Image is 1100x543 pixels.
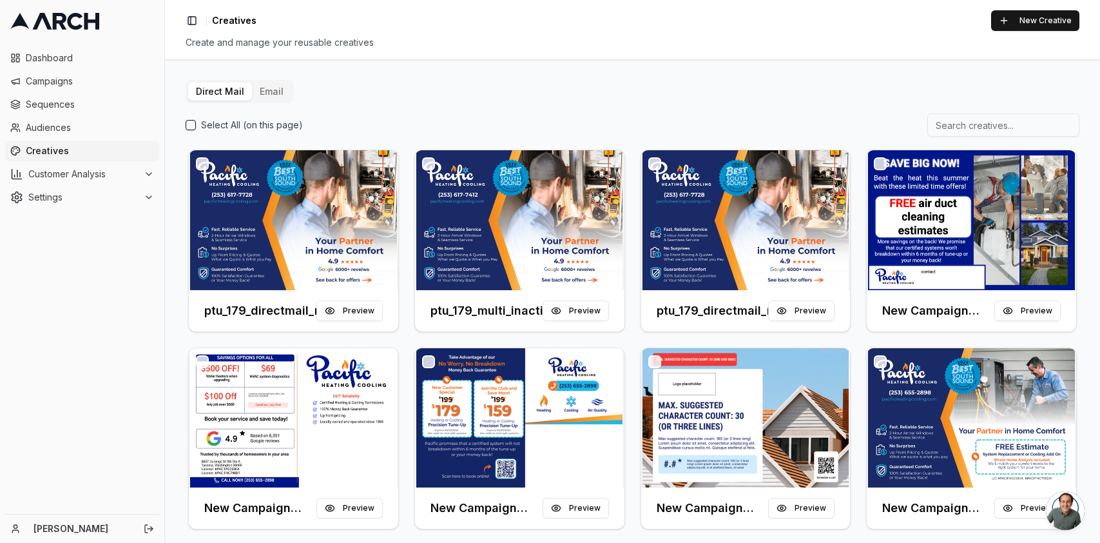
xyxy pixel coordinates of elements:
[543,301,609,321] button: Preview
[204,499,316,517] h3: New Campaign (Back)
[140,520,158,538] button: Log out
[882,302,994,320] h3: New Campaign (Front)
[28,191,139,204] span: Settings
[26,144,154,157] span: Creatives
[188,83,252,101] button: Direct Mail
[252,83,291,101] button: Email
[994,301,1061,321] button: Preview
[316,301,383,321] button: Preview
[5,71,159,92] a: Campaigns
[34,522,130,535] a: [PERSON_NAME]
[768,498,835,518] button: Preview
[991,10,1079,31] button: New Creative
[5,187,159,208] button: Settings
[768,301,835,321] button: Preview
[212,14,256,27] span: Creatives
[430,499,543,517] h3: New Campaign (Front)
[26,52,154,64] span: Dashboard
[430,302,543,320] h3: ptu_179_multi_inactivecustomers_a_sept2025
[5,141,159,161] a: Creatives
[657,499,769,517] h3: New Campaign (Front)
[204,302,316,320] h3: ptu_179_directmail_newcustomers_september2025
[26,121,154,134] span: Audiences
[212,14,256,27] nav: breadcrumb
[641,150,851,290] img: Front creative for ptu_179_directmail_newcustomers_sept2025
[26,98,154,111] span: Sequences
[316,498,383,518] button: Preview
[867,150,1076,290] img: Front creative for New Campaign (Front)
[5,48,159,68] a: Dashboard
[1046,491,1085,530] div: Open chat
[5,117,159,138] a: Audiences
[657,302,769,320] h3: ptu_179_directmail_newcustomers_sept2025
[201,119,303,132] label: Select All (on this page)
[415,348,624,488] img: Front creative for New Campaign (Front)
[882,499,994,517] h3: New Campaign (Front) (Copy)
[26,75,154,88] span: Campaigns
[189,150,398,290] img: Front creative for ptu_179_directmail_newcustomers_september2025
[543,498,609,518] button: Preview
[189,348,398,488] img: Front creative for New Campaign (Back)
[186,36,1079,49] div: Create and manage your reusable creatives
[415,150,624,290] img: Front creative for ptu_179_multi_inactivecustomers_a_sept2025
[927,114,1079,137] input: Search creatives...
[641,348,851,488] img: Front creative for New Campaign (Front)
[5,164,159,184] button: Customer Analysis
[867,348,1076,488] img: Front creative for New Campaign (Front) (Copy)
[28,168,139,181] span: Customer Analysis
[994,498,1061,518] button: Preview
[5,94,159,115] a: Sequences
